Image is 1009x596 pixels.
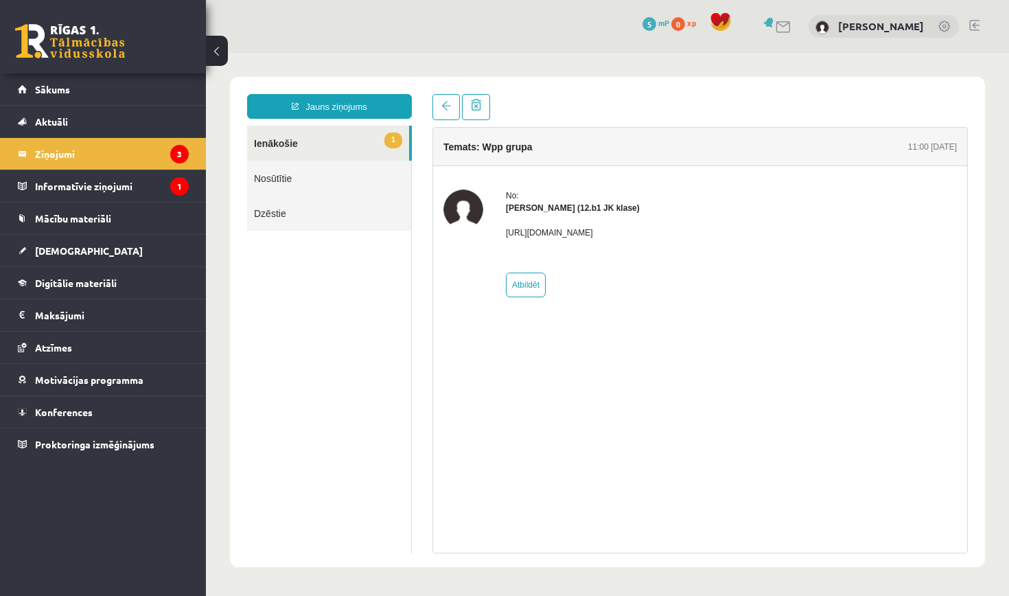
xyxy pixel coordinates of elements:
a: Konferences [18,396,189,428]
legend: Ziņojumi [35,138,189,170]
a: Digitālie materiāli [18,267,189,299]
span: [DEMOGRAPHIC_DATA] [35,244,143,257]
span: Konferences [35,406,93,418]
a: Atbildēt [300,220,340,244]
img: Justīne Everte [815,21,829,34]
span: mP [658,17,669,28]
a: Aktuāli [18,106,189,137]
a: 1Ienākošie [41,73,203,108]
a: Mācību materiāli [18,203,189,234]
span: 0 [671,17,685,31]
a: Jauns ziņojums [41,41,206,66]
legend: Informatīvie ziņojumi [35,170,189,202]
span: Aktuāli [35,115,68,128]
span: Motivācijas programma [35,374,143,386]
i: 3 [170,145,189,163]
a: Informatīvie ziņojumi1 [18,170,189,202]
div: No: [300,137,434,149]
i: 1 [170,177,189,196]
a: Ziņojumi3 [18,138,189,170]
a: 0 xp [671,17,703,28]
span: Atzīmes [35,341,72,354]
span: 5 [642,17,656,31]
a: [DEMOGRAPHIC_DATA] [18,235,189,266]
a: Atzīmes [18,332,189,363]
h4: Temats: Wpp grupa [237,89,327,100]
span: Proktoringa izmēģinājums [35,438,154,450]
a: Nosūtītie [41,108,205,143]
strong: [PERSON_NAME] (12.b1 JK klase) [300,150,434,160]
span: 1 [178,80,196,95]
a: Maksājumi [18,299,189,331]
img: Megija Balabkina [237,137,277,176]
legend: Maksājumi [35,299,189,331]
div: 11:00 [DATE] [702,88,751,100]
a: Motivācijas programma [18,364,189,396]
a: 5 mP [642,17,669,28]
p: [URL][DOMAIN_NAME] [300,174,434,186]
span: Digitālie materiāli [35,277,117,289]
a: [PERSON_NAME] [838,19,924,33]
a: Proktoringa izmēģinājums [18,428,189,460]
span: xp [687,17,696,28]
span: Sākums [35,83,70,95]
a: Sākums [18,73,189,105]
a: Dzēstie [41,143,205,178]
span: Mācību materiāli [35,212,111,225]
a: Rīgas 1. Tālmācības vidusskola [15,24,125,58]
